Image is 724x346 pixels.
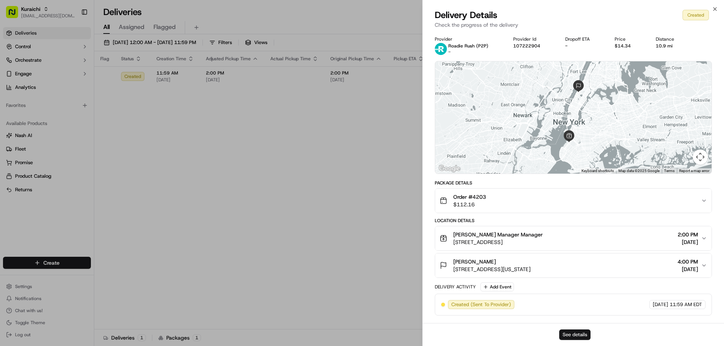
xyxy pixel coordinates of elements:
span: Pylon [75,187,91,192]
button: See details [559,329,591,340]
button: [PERSON_NAME][STREET_ADDRESS][US_STATE]4:00 PM[DATE] [435,253,712,277]
span: • [82,137,84,143]
span: [PERSON_NAME] [453,258,496,265]
div: Package Details [435,180,712,186]
img: roadie-logo-v2.jpg [435,43,447,55]
span: [DATE] [653,301,668,308]
div: Distance [656,36,687,42]
button: See all [117,96,137,105]
span: $112.16 [453,201,486,208]
button: Map camera controls [693,149,708,165]
span: [DATE] [678,238,698,246]
span: API Documentation [71,168,121,176]
div: - [565,43,603,49]
img: Nash [8,8,23,23]
span: 4:00 PM [678,258,698,265]
div: We're available if you need us! [34,79,104,85]
div: Past conversations [8,98,51,104]
p: Check the progress of the delivery [435,21,712,29]
div: 10.9 mi [656,43,687,49]
div: Dropoff ETA [565,36,603,42]
img: 1736555255976-a54dd68f-1ca7-489b-9aae-adbdc363a1c4 [15,137,21,143]
span: [DATE] [86,137,101,143]
button: Keyboard shortcuts [581,168,614,174]
span: [STREET_ADDRESS] [453,238,543,246]
a: Report a map error [679,169,709,173]
span: - [448,49,451,55]
div: Location Details [435,218,712,224]
span: • [25,117,28,123]
p: Roadie Rush (P2P) [448,43,488,49]
span: [STREET_ADDRESS][US_STATE] [453,265,531,273]
button: Order #4203$112.16 [435,189,712,213]
a: Terms (opens in new tab) [664,169,675,173]
span: [PERSON_NAME] Manager Manager [453,231,543,238]
img: 1736555255976-a54dd68f-1ca7-489b-9aae-adbdc363a1c4 [8,72,21,85]
div: $14.34 [615,43,644,49]
div: Provider [435,36,501,42]
div: 📗 [8,169,14,175]
span: [DATE] [29,117,44,123]
p: Welcome 👋 [8,30,137,42]
div: Price [615,36,644,42]
span: Wisdom [PERSON_NAME] [23,137,80,143]
span: Knowledge Base [15,168,58,176]
div: Delivery Activity [435,284,476,290]
span: 11:59 AM EDT [670,301,702,308]
span: [DATE] [678,265,698,273]
div: Provider Id [513,36,553,42]
div: Start new chat [34,72,124,79]
a: Powered byPylon [53,186,91,192]
a: Open this area in Google Maps (opens a new window) [437,164,462,174]
img: 1732323095091-59ea418b-cfe3-43c8-9ae0-d0d06d6fd42c [16,72,29,85]
div: 💻 [64,169,70,175]
button: Add Event [480,282,514,291]
span: 2:00 PM [678,231,698,238]
a: 📗Knowledge Base [5,165,61,179]
button: [PERSON_NAME] Manager Manager[STREET_ADDRESS]2:00 PM[DATE] [435,226,712,250]
input: Got a question? Start typing here... [20,49,136,56]
span: Delivery Details [435,9,497,21]
img: Google [437,164,462,174]
button: Start new chat [128,74,137,83]
a: 💻API Documentation [61,165,124,179]
button: 107222904 [513,43,540,49]
img: Wisdom Oko [8,130,20,145]
span: Order #4203 [453,193,486,201]
span: Created (Sent To Provider) [451,301,511,308]
span: Map data ©2025 Google [618,169,660,173]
